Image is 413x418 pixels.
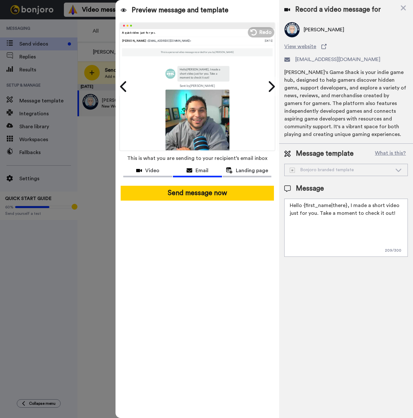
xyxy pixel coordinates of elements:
textarea: Hello {first_name|there}, I made a short video just for you. Take a moment to check it out! [284,199,408,257]
span: Video [145,167,159,174]
p: This is a personal video message recorded for you by [PERSON_NAME] [161,51,234,54]
button: What is this? [373,149,408,159]
span: This is what you are sending to your recipient’s email inbox [127,151,267,165]
span: Landing page [236,167,268,174]
span: Message template [296,149,354,159]
div: [PERSON_NAME]'s Game Shack is your indie game hub, designed to help gamers discover hidden gems, ... [284,68,408,138]
a: View website [284,43,408,50]
img: ACg8ocJEpRqEkl9kWdgX57nUqj6OLuqkcJqIhXq8Q4aDTeQRikrPUIQ=s96-c [166,68,176,78]
div: [PERSON_NAME] [122,39,265,43]
td: Sent by [PERSON_NAME] [166,81,229,89]
span: [EMAIL_ADDRESS][DOMAIN_NAME] [295,56,380,63]
img: 2Q== [166,89,229,153]
span: Email [196,167,208,174]
span: Message [296,184,324,193]
span: View website [284,43,316,50]
p: Hello [PERSON_NAME] , I made a short video just for you. Take a moment to check it out! [180,68,227,79]
div: [DATE] [265,39,273,43]
img: demo-template.svg [290,168,295,173]
button: Send message now [121,186,274,201]
div: Bonjoro branded template [290,167,392,173]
